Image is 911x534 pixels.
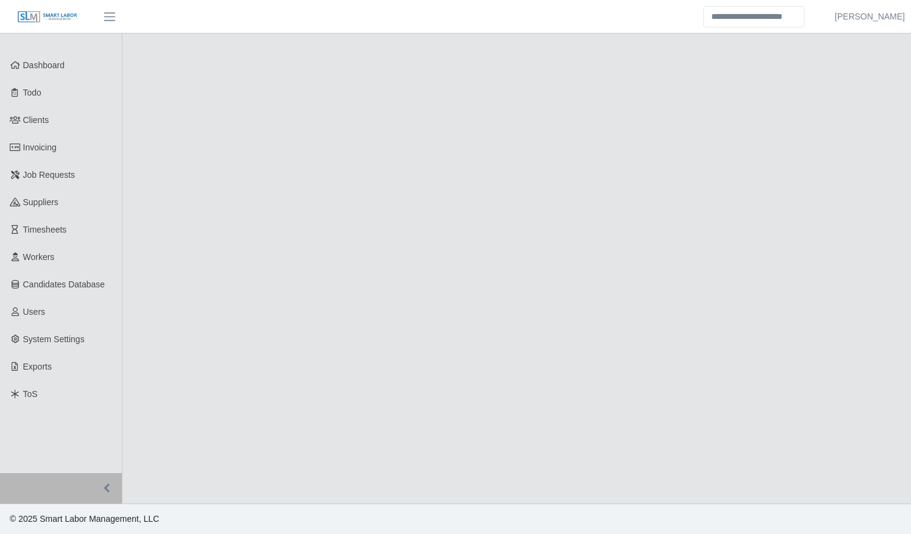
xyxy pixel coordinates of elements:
[10,514,159,524] span: © 2025 Smart Labor Management, LLC
[23,225,67,234] span: Timesheets
[23,197,58,207] span: Suppliers
[17,10,78,24] img: SLM Logo
[23,88,41,97] span: Todo
[23,362,52,371] span: Exports
[23,60,65,70] span: Dashboard
[23,142,57,152] span: Invoicing
[23,389,38,399] span: ToS
[23,334,85,344] span: System Settings
[23,307,46,317] span: Users
[23,279,105,289] span: Candidates Database
[703,6,804,27] input: Search
[23,170,76,180] span: Job Requests
[23,115,49,125] span: Clients
[23,252,55,262] span: Workers
[835,10,905,23] a: [PERSON_NAME]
